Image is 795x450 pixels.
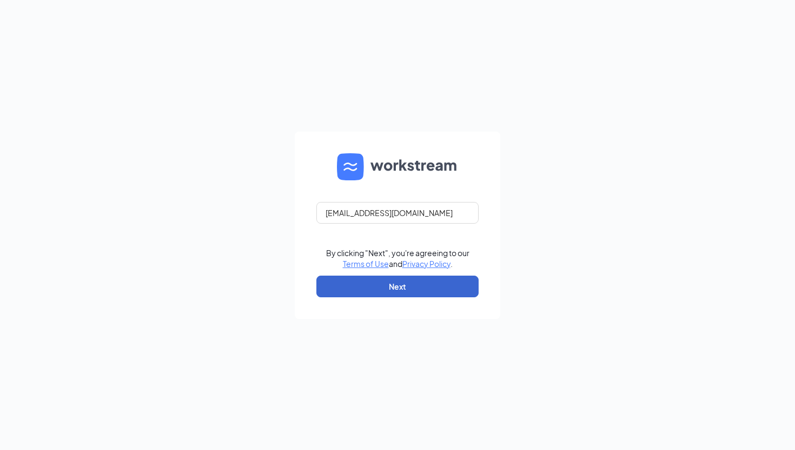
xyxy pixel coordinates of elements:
[316,276,479,297] button: Next
[402,259,451,269] a: Privacy Policy
[326,247,469,269] div: By clicking "Next", you're agreeing to our and .
[316,202,479,224] input: Email
[337,153,458,180] img: WS logo and Workstream text
[343,259,389,269] a: Terms of Use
